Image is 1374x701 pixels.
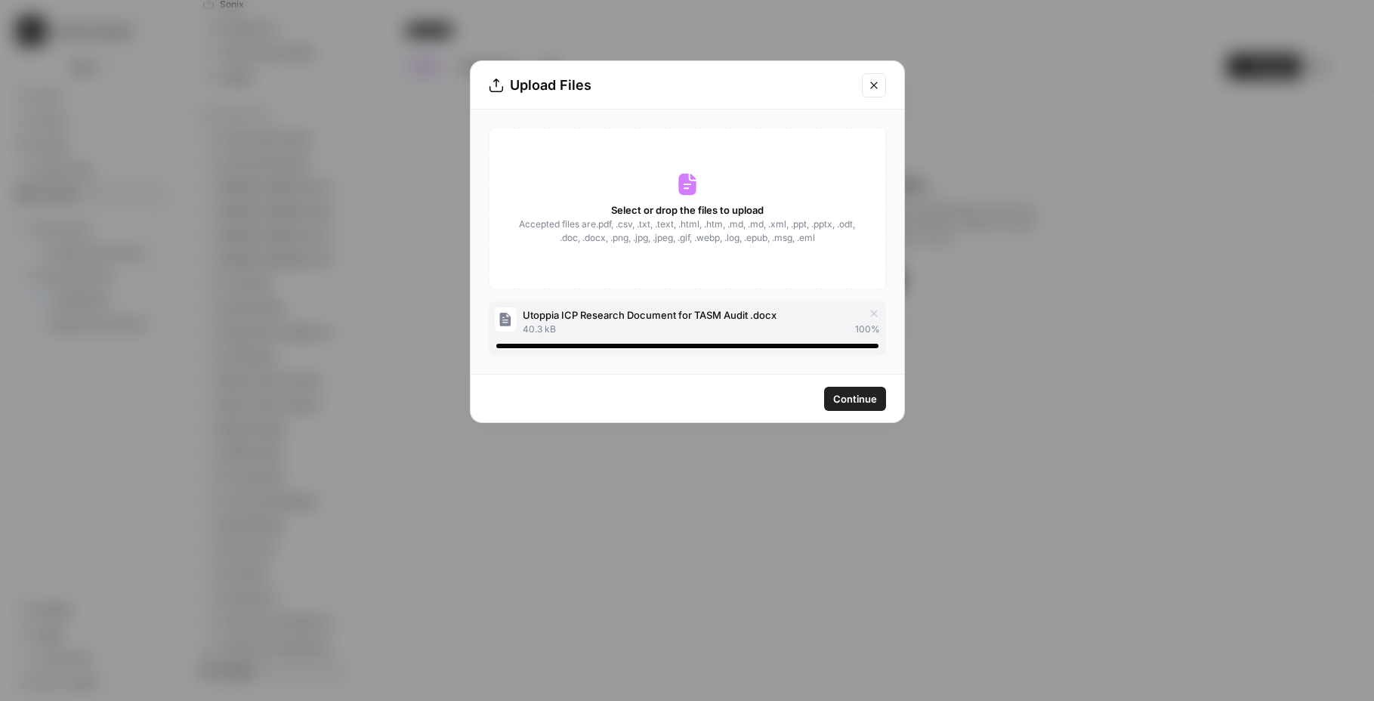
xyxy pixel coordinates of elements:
div: Upload Files [489,75,853,96]
span: Continue [833,391,877,406]
span: Accepted files are .pdf, .csv, .txt, .text, .html, .htm, .md, .md, .xml, .ppt, .pptx, .odt, .doc,... [518,218,857,245]
button: Continue [824,387,886,411]
span: 100 % [855,323,880,336]
span: 40.3 kB [523,323,556,336]
span: Utoppia ICP Research Document for TASM Audit .docx [523,307,777,323]
button: Close modal [862,73,886,97]
span: Select or drop the files to upload [611,202,764,218]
